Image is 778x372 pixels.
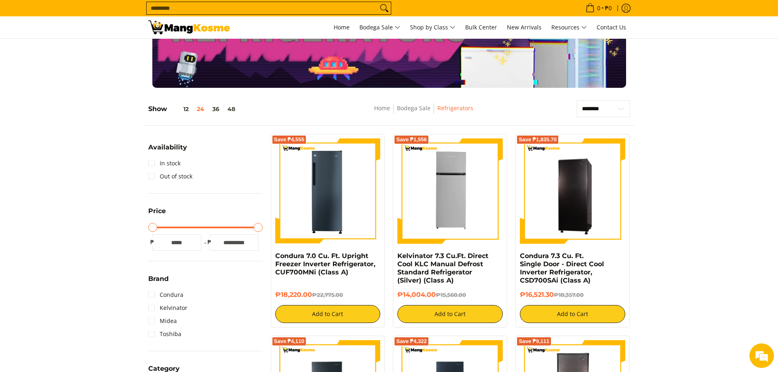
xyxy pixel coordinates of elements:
span: Brand [148,276,169,282]
span: Save ₱4,322 [396,339,427,344]
span: ₱0 [604,5,613,11]
summary: Open [148,208,166,221]
span: Contact Us [597,23,626,31]
a: Bulk Center [461,16,501,38]
span: Shop by Class [410,22,455,33]
span: Save ₱1,835.70 [519,137,557,142]
h5: Show [148,105,239,113]
span: Price [148,208,166,214]
button: Add to Cart [275,305,381,323]
button: 24 [193,106,208,112]
img: Condura 7.3 Cu. Ft. Single Door - Direct Cool Inverter Refrigerator, CSD700SAi (Class A) [520,140,625,243]
button: 36 [208,106,223,112]
img: Kelvinator 7.3 Cu.Ft. Direct Cool KLC Manual Defrost Standard Refrigerator (Silver) (Class A) [397,138,503,244]
span: Bulk Center [465,23,497,31]
span: New Arrivals [507,23,542,31]
a: Refrigerators [437,104,473,112]
a: Out of stock [148,170,192,183]
a: Home [330,16,354,38]
span: Availability [148,144,187,151]
a: Bodega Sale [355,16,404,38]
h6: ₱14,004.00 [397,291,503,299]
h6: ₱16,521.30 [520,291,625,299]
span: Category [148,365,180,372]
a: Kelvinator [148,301,187,314]
a: In stock [148,157,181,170]
span: Resources [551,22,587,33]
span: Save ₱1,556 [396,137,427,142]
span: Save ₱4,110 [274,339,305,344]
a: Midea [148,314,177,327]
span: ₱ [205,238,214,246]
a: Home [374,104,390,112]
a: Resources [547,16,591,38]
a: Shop by Class [406,16,459,38]
summary: Open [148,276,169,288]
del: ₱15,560.00 [436,292,466,298]
span: ₱ [148,238,156,246]
span: Home [334,23,350,31]
summary: Open [148,144,187,157]
del: ₱22,775.00 [312,292,343,298]
button: Add to Cart [397,305,503,323]
del: ₱18,357.00 [554,292,584,298]
a: Condura 7.0 Cu. Ft. Upright Freezer Inverter Refrigerator, CUF700MNi (Class A) [275,252,375,276]
a: Contact Us [593,16,630,38]
nav: Breadcrumbs [317,103,531,122]
button: Add to Cart [520,305,625,323]
span: 0 [596,5,602,11]
img: Bodega Sale Refrigerator l Mang Kosme: Home Appliances Warehouse Sale [148,20,230,34]
button: 48 [223,106,239,112]
a: New Arrivals [503,16,546,38]
h6: ₱18,220.00 [275,291,381,299]
a: Bodega Sale [397,104,430,112]
nav: Main Menu [238,16,630,38]
a: Condura [148,288,183,301]
span: • [583,4,614,13]
a: Toshiba [148,327,181,341]
button: 12 [167,106,193,112]
img: Condura 7.0 Cu. Ft. Upright Freezer Inverter Refrigerator, CUF700MNi (Class A) [275,138,381,244]
span: Bodega Sale [359,22,400,33]
a: Kelvinator 7.3 Cu.Ft. Direct Cool KLC Manual Defrost Standard Refrigerator (Silver) (Class A) [397,252,488,284]
button: Search [378,2,391,14]
span: Save ₱9,111 [519,339,549,344]
span: Save ₱4,555 [274,137,305,142]
a: Condura 7.3 Cu. Ft. Single Door - Direct Cool Inverter Refrigerator, CSD700SAi (Class A) [520,252,604,284]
